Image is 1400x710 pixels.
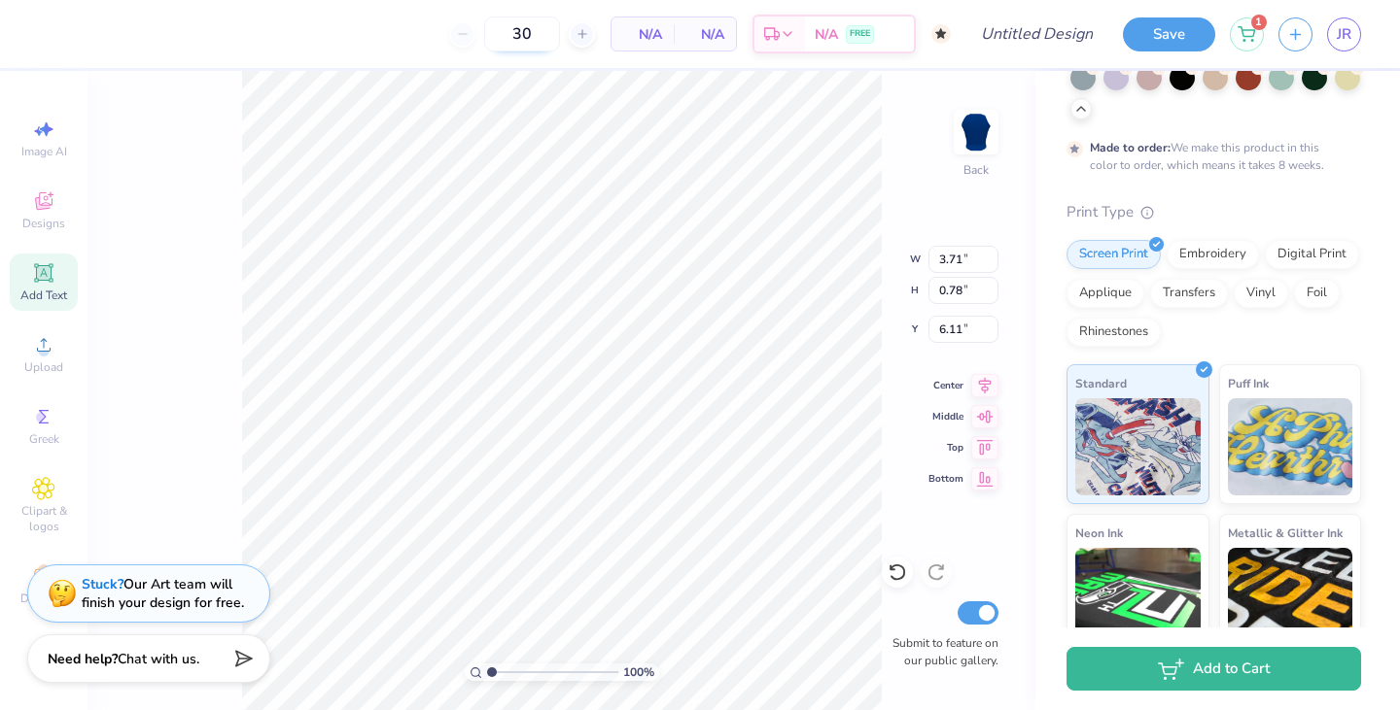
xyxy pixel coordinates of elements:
div: Our Art team will finish your design for free. [82,575,244,612]
span: Center [928,379,963,392]
strong: Made to order: [1090,140,1171,155]
strong: Stuck? [82,575,123,593]
span: Clipart & logos [10,503,78,534]
span: Image AI [21,144,67,159]
span: 1 [1251,15,1267,30]
img: Neon Ink [1075,548,1201,645]
span: JR [1337,23,1351,46]
div: Vinyl [1234,279,1288,308]
div: Applique [1067,279,1144,308]
img: Back [957,113,996,152]
span: N/A [815,24,838,45]
div: We make this product in this color to order, which means it takes 8 weeks. [1090,139,1329,174]
div: Screen Print [1067,240,1161,269]
span: 100 % [623,663,654,681]
button: Save [1123,17,1215,51]
input: – – [484,17,560,51]
img: Puff Ink [1228,398,1353,495]
span: N/A [685,24,724,45]
button: Add to Cart [1067,647,1361,691]
div: Print Type [1067,201,1361,223]
div: Foil [1294,279,1340,308]
span: Puff Ink [1228,373,1269,393]
span: Greek [29,431,59,447]
a: JR [1327,17,1361,51]
span: Add Text [20,287,67,303]
label: Submit to feature on our public gallery. [882,634,998,669]
span: Decorate [20,591,67,606]
span: FREE [850,27,870,41]
div: Digital Print [1265,240,1359,269]
span: Designs [22,216,65,231]
div: Embroidery [1167,240,1259,269]
span: Top [928,441,963,455]
span: Metallic & Glitter Ink [1228,523,1343,543]
span: Chat with us. [118,650,199,668]
img: Standard [1075,398,1201,495]
span: Bottom [928,472,963,486]
div: Back [963,161,989,179]
span: Upload [24,359,63,375]
span: Middle [928,410,963,423]
span: Neon Ink [1075,523,1123,543]
span: N/A [623,24,662,45]
div: Transfers [1150,279,1228,308]
div: Rhinestones [1067,318,1161,347]
img: Metallic & Glitter Ink [1228,548,1353,645]
strong: Need help? [48,650,118,668]
span: Standard [1075,373,1127,393]
input: Untitled Design [965,15,1108,53]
